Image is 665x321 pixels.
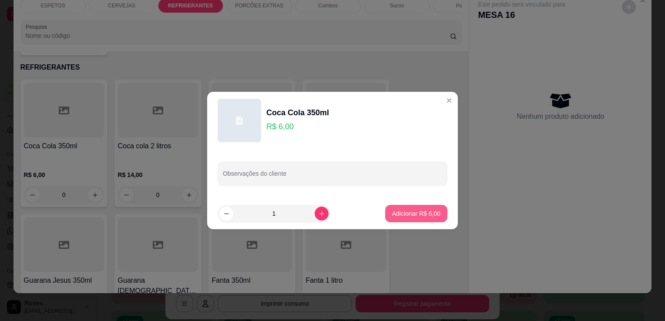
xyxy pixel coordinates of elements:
[266,120,329,133] p: R$ 6,00
[385,205,447,222] button: Adicionar R$ 6,00
[315,207,329,221] button: increase-product-quantity
[266,107,329,119] div: Coca Cola 350ml
[223,173,442,181] input: Observações do cliente
[392,209,440,218] p: Adicionar R$ 6,00
[219,207,233,221] button: decrease-product-quantity
[442,94,456,107] button: Close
